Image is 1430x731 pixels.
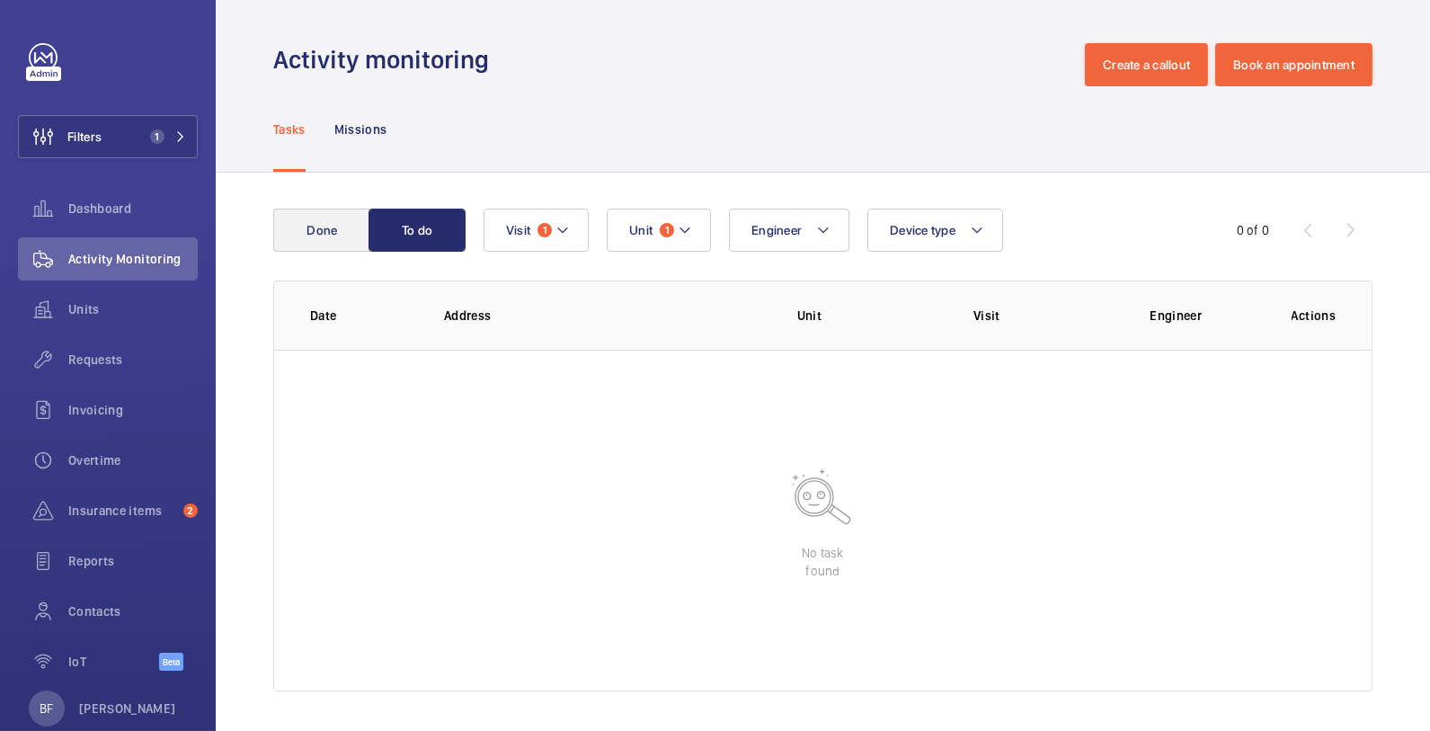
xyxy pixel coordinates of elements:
p: Engineer [1150,307,1262,325]
button: Visit1 [484,209,589,252]
span: Activity Monitoring [68,250,198,268]
span: Overtime [68,451,198,469]
span: Reports [68,552,198,570]
button: Create a callout [1085,43,1208,86]
p: Visit [973,307,1121,325]
p: Date [310,307,415,325]
p: Unit [797,307,945,325]
span: Filters [67,128,102,146]
span: 1 [537,223,552,237]
span: Contacts [68,602,198,620]
button: Engineer [729,209,849,252]
p: Address [444,307,768,325]
p: Tasks [273,120,306,138]
button: To do [369,209,466,252]
span: Beta [159,653,183,671]
span: Visit [506,223,530,237]
h1: Activity monitoring [273,43,500,76]
p: [PERSON_NAME] [79,700,176,718]
p: Actions [1292,307,1336,325]
p: Missions [334,120,387,138]
span: Units [68,300,198,318]
span: Invoicing [68,401,198,419]
span: 1 [150,129,164,144]
p: No task found [802,544,843,580]
span: Unit [629,223,653,237]
button: Filters1 [18,115,198,158]
span: 1 [660,223,674,237]
button: Unit1 [607,209,711,252]
button: Done [273,209,370,252]
span: Requests [68,351,198,369]
p: BF [40,700,53,718]
span: Engineer [751,223,802,237]
button: Device type [867,209,1003,252]
button: Book an appointment [1215,43,1372,86]
div: 0 of 0 [1237,221,1269,239]
span: 2 [183,504,198,518]
span: IoT [68,653,159,671]
span: Device type [890,223,955,237]
span: Dashboard [68,200,198,218]
span: Insurance items [68,502,176,520]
